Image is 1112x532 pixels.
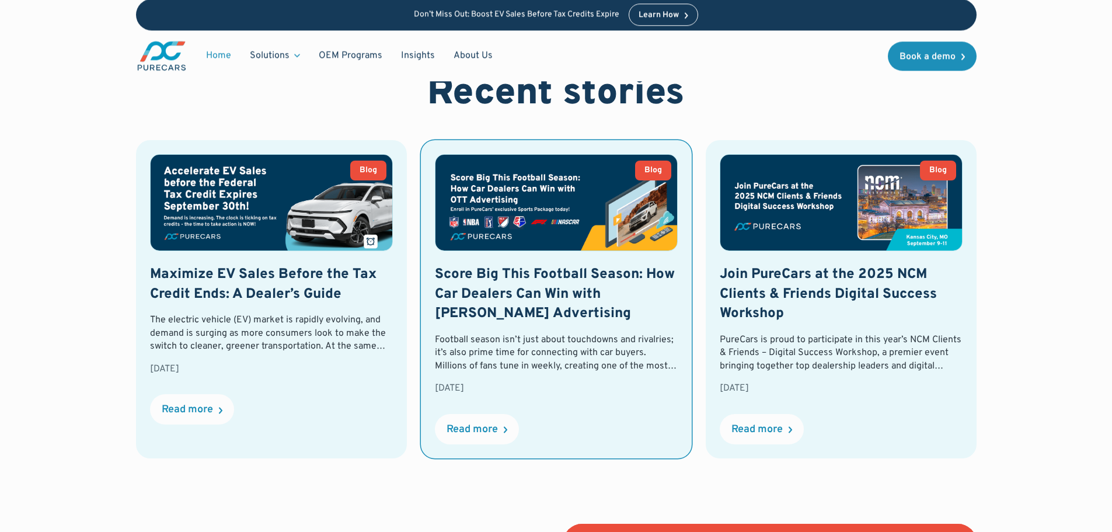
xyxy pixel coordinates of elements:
div: Solutions [240,45,309,67]
a: BlogJoin PureCars at the 2025 NCM Clients & Friends Digital Success WorkshopPureCars is proud to ... [706,140,977,458]
img: purecars logo [136,40,187,72]
a: About Us [444,45,502,67]
div: Read more [731,425,783,435]
a: BlogScore Big This Football Season: How Car Dealers Can Win with [PERSON_NAME] AdvertisingFootbal... [421,140,692,458]
a: Insights [392,45,444,67]
a: OEM Programs [309,45,392,67]
div: [DATE] [720,382,963,395]
div: Blog [929,166,947,175]
div: Learn How [639,11,679,19]
div: [DATE] [435,382,678,395]
h3: Score Big This Football Season: How Car Dealers Can Win with [PERSON_NAME] Advertising [435,265,678,324]
a: Learn How [629,4,698,26]
div: [DATE] [150,363,393,375]
div: Read more [162,405,213,415]
div: Football season isn’t just about touchdowns and rivalries; it’s also prime time for connecting wi... [435,333,678,373]
div: Read more [447,425,498,435]
div: Book a demo [900,52,956,61]
div: Blog [644,166,662,175]
div: PureCars is proud to participate in this year’s NCM Clients & Friends – Digital Success Workshop,... [720,333,963,373]
a: main [136,40,187,72]
a: BlogMaximize EV Sales Before the Tax Credit Ends: A Dealer’s GuideThe electric vehicle (EV) marke... [136,140,407,458]
div: Solutions [250,50,290,62]
h2: Recent stories [427,72,685,117]
div: Blog [360,166,377,175]
a: Home [197,45,240,67]
div: The electric vehicle (EV) market is rapidly evolving, and demand is surging as more consumers loo... [150,314,393,353]
a: Book a demo [888,41,977,71]
h3: Join PureCars at the 2025 NCM Clients & Friends Digital Success Workshop [720,265,963,324]
h3: Maximize EV Sales Before the Tax Credit Ends: A Dealer’s Guide [150,265,393,304]
p: Don’t Miss Out: Boost EV Sales Before Tax Credits Expire [414,10,619,20]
